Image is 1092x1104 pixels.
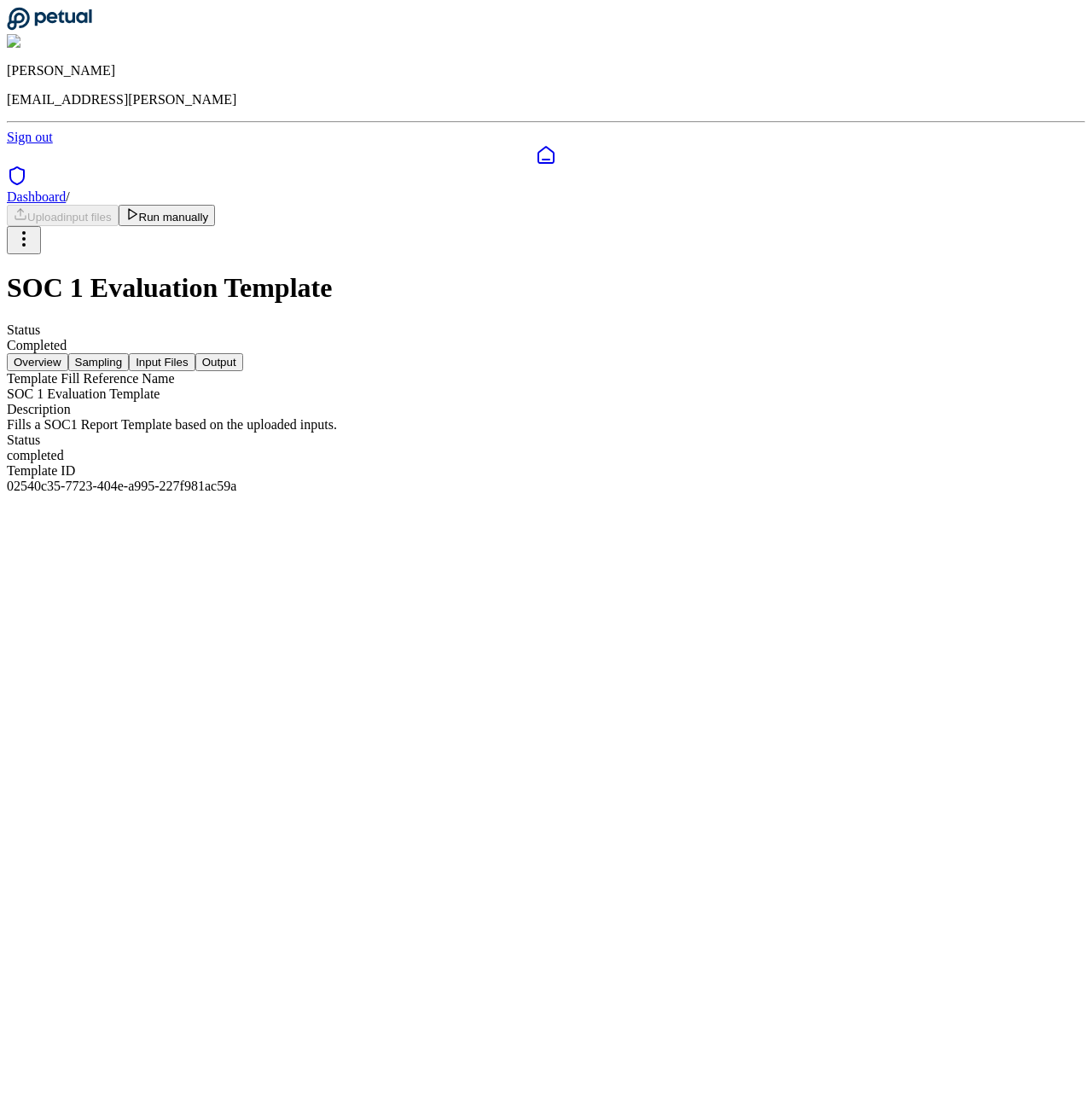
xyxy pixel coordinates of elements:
[119,205,216,226] button: Run manually
[7,371,1085,386] div: Template Fill Reference Name
[7,34,122,49] img: Shekhar Khedekar
[7,386,1085,402] div: SOC 1 Evaluation Template
[7,205,119,226] button: Uploadinput files
[7,166,1085,189] a: SOC
[7,272,1085,304] h1: SOC 1 Evaluation Template
[7,353,68,371] button: Overview
[7,463,1085,479] div: Template ID
[7,322,1085,338] div: Status
[7,92,1085,107] p: [EMAIL_ADDRESS][PERSON_NAME]
[7,433,1085,448] div: Status
[68,353,130,371] button: Sampling
[7,189,1085,205] div: /
[7,145,1085,166] a: Dashboard
[7,19,92,33] a: Go to Dashboard
[7,63,1085,78] p: [PERSON_NAME]
[7,189,66,204] a: Dashboard
[7,417,337,432] span: Fills a SOC1 Report Template based on the uploaded inputs.
[7,448,1085,463] div: completed
[7,338,1085,353] div: Completed
[7,402,1085,417] div: Description
[7,353,1085,371] nav: Tabs
[195,353,243,371] button: Output
[7,479,1085,494] div: 02540c35-7723-404e-a995-227f981ac59a
[129,353,195,371] button: Input Files
[7,130,53,144] a: Sign out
